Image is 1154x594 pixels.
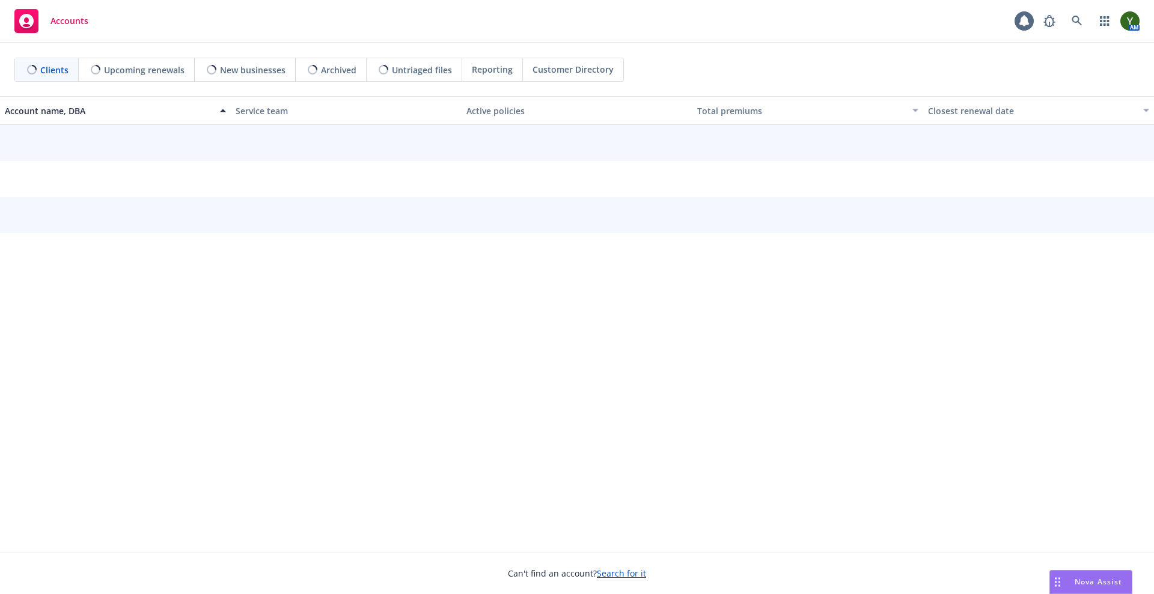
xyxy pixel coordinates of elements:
div: Drag to move [1050,571,1065,593]
span: Reporting [472,63,513,76]
img: photo [1120,11,1140,31]
span: Upcoming renewals [104,64,185,76]
div: Account name, DBA [5,105,213,117]
div: Active policies [466,105,688,117]
button: Closest renewal date [923,96,1154,125]
span: Can't find an account? [508,567,646,580]
span: Archived [321,64,356,76]
span: Untriaged files [392,64,452,76]
a: Search [1065,9,1089,33]
span: Accounts [50,16,88,26]
span: Nova Assist [1075,577,1122,587]
div: Closest renewal date [928,105,1136,117]
div: Total premiums [697,105,905,117]
a: Accounts [10,4,93,38]
button: Active policies [462,96,692,125]
span: New businesses [220,64,285,76]
a: Report a Bug [1037,9,1061,33]
div: Service team [236,105,457,117]
button: Nova Assist [1049,570,1132,594]
span: Clients [40,64,69,76]
a: Search for it [597,568,646,579]
a: Switch app [1093,9,1117,33]
button: Total premiums [692,96,923,125]
span: Customer Directory [533,63,614,76]
button: Service team [231,96,462,125]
